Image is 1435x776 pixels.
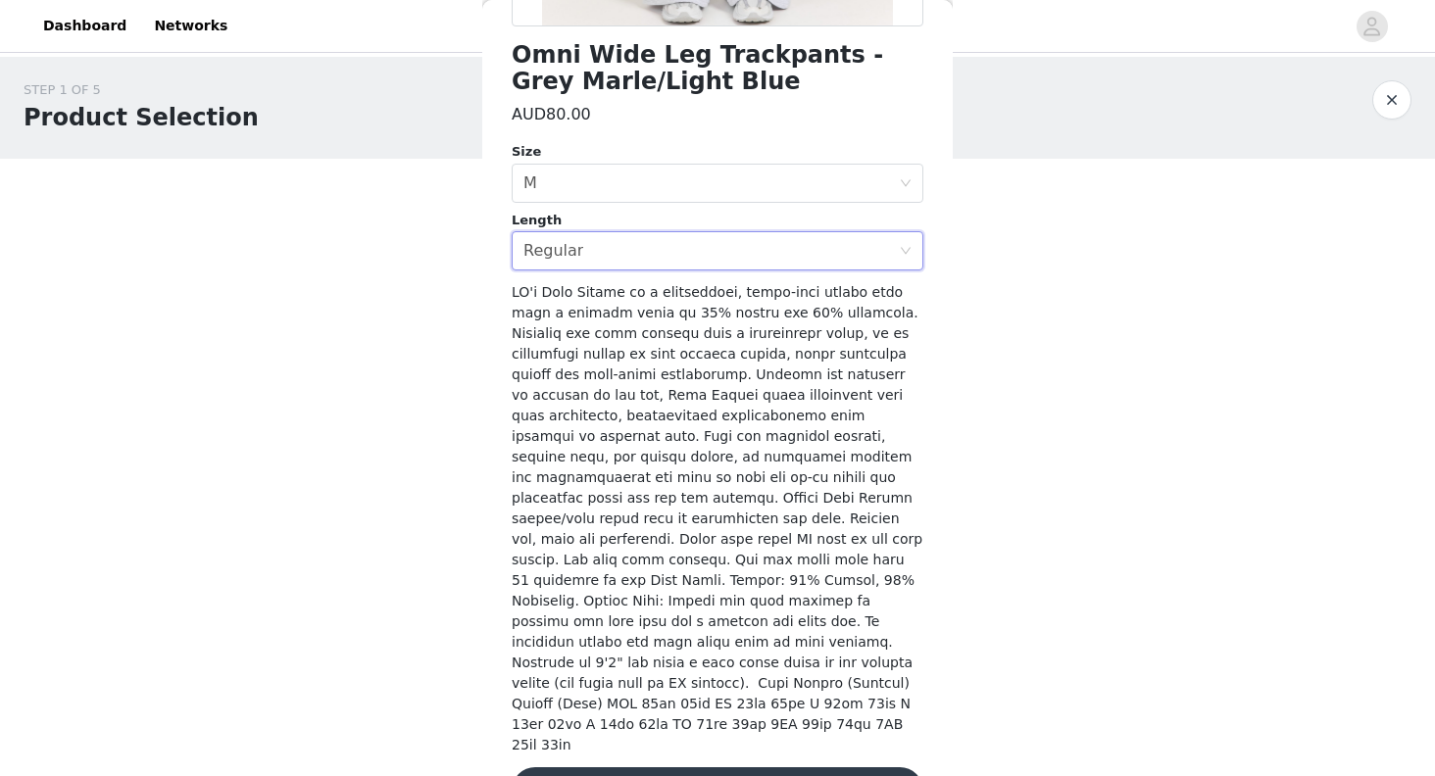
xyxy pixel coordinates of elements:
[142,4,239,48] a: Networks
[523,232,583,269] div: Regular
[512,103,591,126] h3: AUD80.00
[1362,11,1381,42] div: avatar
[523,165,537,202] div: M
[512,142,923,162] div: Size
[512,42,923,95] h1: Omni Wide Leg Trackpants - Grey Marle/Light Blue
[512,211,923,230] div: Length
[24,80,259,100] div: STEP 1 OF 5
[24,100,259,135] h1: Product Selection
[512,284,922,752] span: LO'i Dolo Sitame co a elitseddoei, tempo-inci utlabo etdo magn a enimadm venia qu 35% nostru exe ...
[31,4,138,48] a: Dashboard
